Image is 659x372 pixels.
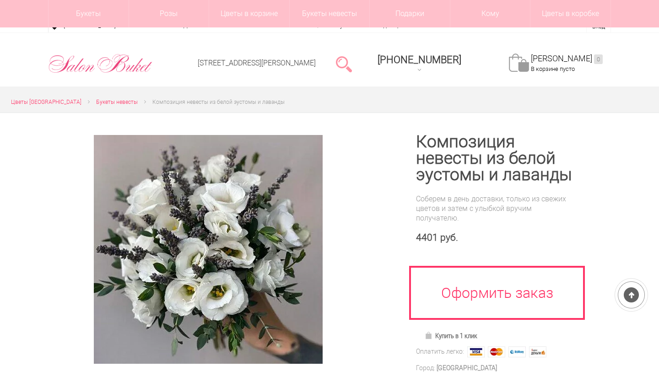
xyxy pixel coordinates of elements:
[96,97,138,107] a: Букеты невесты
[372,51,467,77] a: [PHONE_NUMBER]
[198,59,316,67] a: [STREET_ADDRESS][PERSON_NAME]
[416,194,574,223] div: Соберем в день доставки, только из свежих цветов и затем с улыбкой вручим получателю.
[11,97,81,107] a: Цветы [GEOGRAPHIC_DATA]
[11,99,81,105] span: Цветы [GEOGRAPHIC_DATA]
[94,135,323,364] img: Композиция невесты из белой эустомы и лаванды
[508,346,526,357] img: Webmoney
[421,329,481,342] a: Купить в 1 клик
[529,346,546,357] img: Яндекс Деньги
[416,347,464,356] div: Оплатить легко:
[531,54,603,64] a: [PERSON_NAME]
[594,54,603,64] ins: 0
[416,134,574,183] h1: Композиция невесты из белой эустомы и лаванды
[488,346,505,357] img: MasterCard
[531,65,575,72] span: В корзине пусто
[152,99,285,105] span: Композиция невесты из белой эустомы и лаванды
[48,52,153,75] img: Цветы Нижний Новгород
[96,99,138,105] span: Букеты невесты
[22,135,394,364] a: Увеличить
[409,266,585,320] a: Оформить заказ
[425,332,435,339] img: Купить в 1 клик
[467,346,485,357] img: Visa
[378,54,461,65] span: [PHONE_NUMBER]
[416,232,574,243] div: 4401 руб.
